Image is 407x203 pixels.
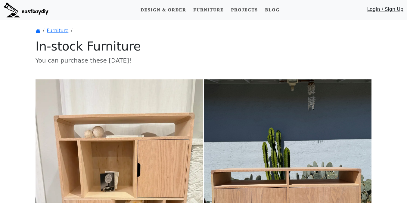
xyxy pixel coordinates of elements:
nav: breadcrumb [36,27,371,34]
h1: In-stock Furniture [36,39,371,54]
a: Login / Sign Up [367,6,403,16]
a: Blog [263,5,282,16]
a: Projects [228,5,260,16]
p: You can purchase these [DATE]! [36,56,371,65]
img: eastbaydiy [4,2,48,17]
a: Furniture [191,5,226,16]
a: Design & Order [138,5,188,16]
a: Furniture [47,28,68,33]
